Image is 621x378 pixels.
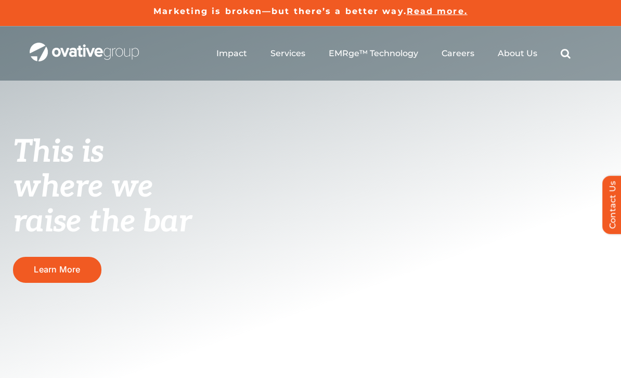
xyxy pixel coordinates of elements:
a: Read more. [407,6,468,16]
a: About Us [498,48,537,59]
span: Learn More [34,265,80,275]
a: Services [270,48,305,59]
span: where we raise the bar [13,168,191,241]
a: Learn More [13,257,101,282]
a: Impact [216,48,247,59]
a: Search [561,48,571,59]
a: Marketing is broken—but there’s a better way. [153,6,407,16]
a: EMRge™ Technology [329,48,418,59]
nav: Menu [216,37,571,70]
span: This is [13,134,103,171]
a: OG_Full_horizontal_WHT [30,42,139,51]
a: Careers [442,48,474,59]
